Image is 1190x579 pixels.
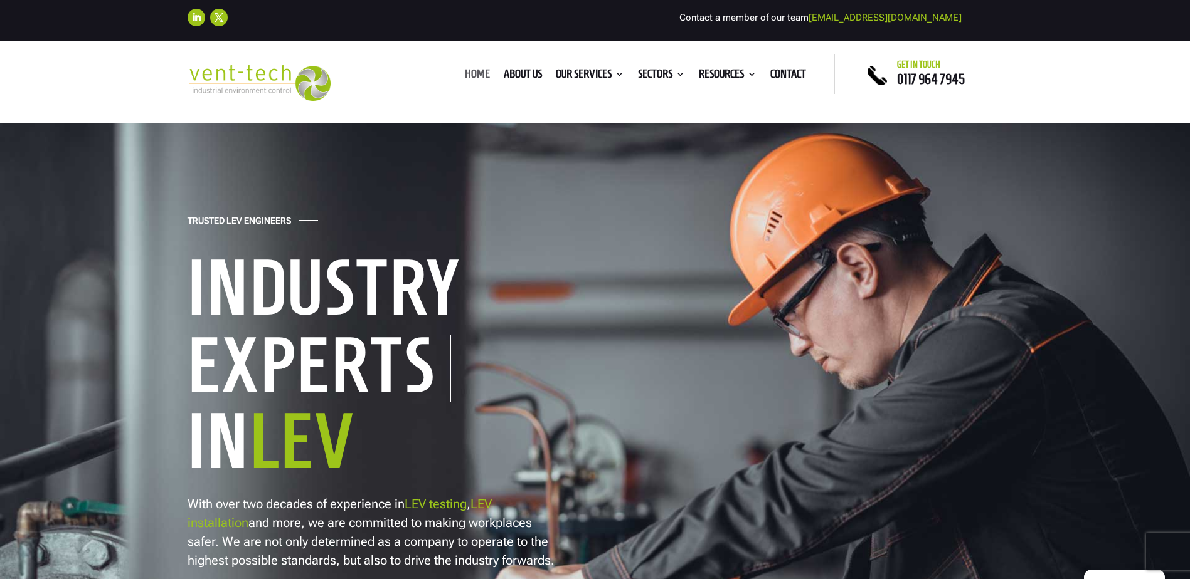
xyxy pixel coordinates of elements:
[556,70,624,83] a: Our Services
[897,60,940,70] span: Get in touch
[897,71,965,86] a: 0117 964 7945
[188,9,205,26] a: Follow on LinkedIn
[188,335,451,402] h1: Experts
[699,70,757,83] a: Resources
[188,248,576,333] h1: Industry
[188,65,331,102] img: 2023-09-27T08_35_16.549ZVENT-TECH---Clear-background
[809,12,962,23] a: [EMAIL_ADDRESS][DOMAIN_NAME]
[210,9,228,26] a: Follow on X
[188,402,576,487] h1: In
[770,70,806,83] a: Contact
[188,494,558,570] p: With over two decades of experience in , and more, we are committed to making workplaces safer. W...
[250,400,356,482] span: LEV
[504,70,542,83] a: About us
[188,216,291,232] h4: Trusted LEV Engineers
[188,496,492,530] a: LEV installation
[679,12,962,23] span: Contact a member of our team
[465,70,490,83] a: Home
[638,70,685,83] a: Sectors
[405,496,467,511] a: LEV testing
